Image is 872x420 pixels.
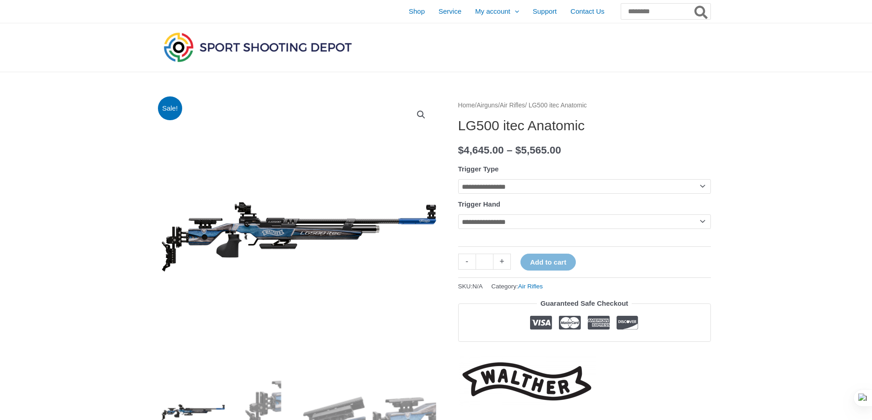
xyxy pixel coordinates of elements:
[458,165,499,173] label: Trigger Type
[413,106,429,123] a: View full-screen image gallery
[515,144,561,156] bdi: 5,565.00
[507,144,513,156] span: –
[458,102,475,109] a: Home
[520,254,576,271] button: Add to cart
[458,144,504,156] bdi: 4,645.00
[458,100,711,112] nav: Breadcrumb
[493,254,511,270] a: +
[458,356,596,407] a: Walther
[518,283,543,290] a: Air Rifles
[515,144,521,156] span: $
[158,96,182,121] span: Sale!
[477,102,498,109] a: Airguns
[693,4,710,19] button: Search
[476,254,493,270] input: Product quantity
[162,100,436,374] img: LG500 itec Anatomic
[458,200,501,208] label: Trigger Hand
[491,281,543,292] span: Category:
[472,283,483,290] span: N/A
[458,281,483,292] span: SKU:
[458,117,711,134] h1: LG500 itec Anatomic
[458,254,476,270] a: -
[458,144,464,156] span: $
[537,297,632,310] legend: Guaranteed Safe Checkout
[500,102,525,109] a: Air Rifles
[162,30,354,64] img: Sport Shooting Depot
